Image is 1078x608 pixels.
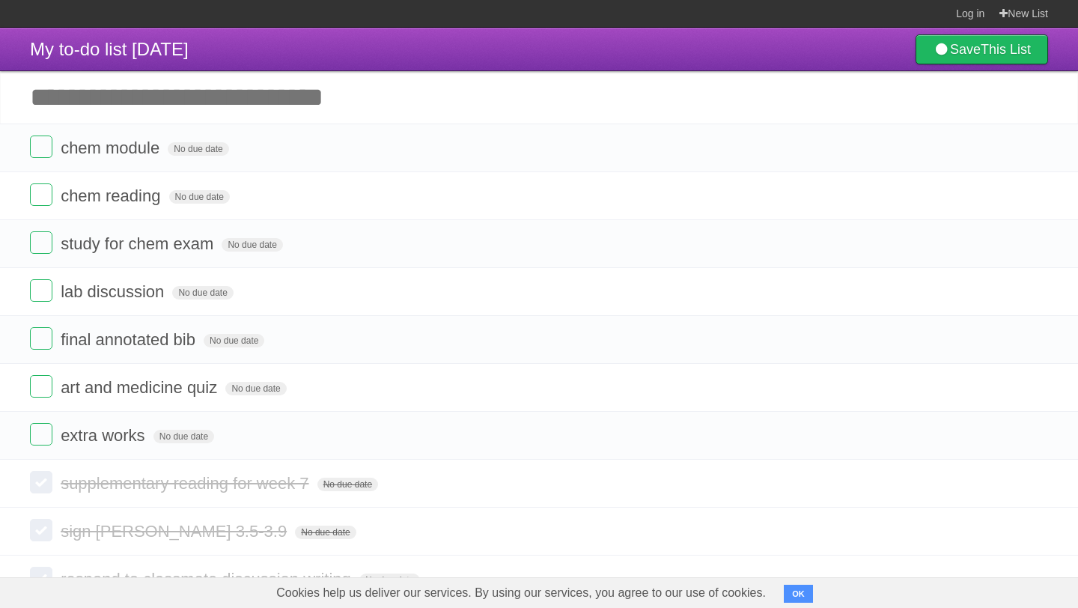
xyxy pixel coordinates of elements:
span: chem module [61,139,163,157]
b: This List [981,42,1031,57]
span: No due date [295,526,356,539]
label: Done [30,519,52,541]
span: No due date [204,334,264,347]
label: Done [30,279,52,302]
label: Done [30,327,52,350]
span: No due date [168,142,228,156]
span: No due date [225,382,286,395]
label: Done [30,567,52,589]
span: No due date [317,478,378,491]
label: Done [30,183,52,206]
span: Cookies help us deliver our services. By using our services, you agree to our use of cookies. [261,578,781,608]
label: Done [30,423,52,446]
span: No due date [172,286,233,300]
a: SaveThis List [916,34,1048,64]
span: supplementary reading for week 7 [61,474,312,493]
label: Done [30,375,52,398]
label: Done [30,231,52,254]
span: art and medicine quiz [61,378,221,397]
span: extra works [61,426,148,445]
span: No due date [169,190,230,204]
span: No due date [153,430,214,443]
span: sign [PERSON_NAME] 3.5-3.9 [61,522,290,541]
button: OK [784,585,813,603]
span: No due date [359,574,420,587]
span: chem reading [61,186,164,205]
span: respond to classmate discussion writing [61,570,355,589]
label: Done [30,136,52,158]
span: final annotated bib [61,330,199,349]
label: Done [30,471,52,493]
span: lab discussion [61,282,168,301]
span: study for chem exam [61,234,217,253]
span: My to-do list [DATE] [30,39,189,59]
span: No due date [222,238,282,252]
